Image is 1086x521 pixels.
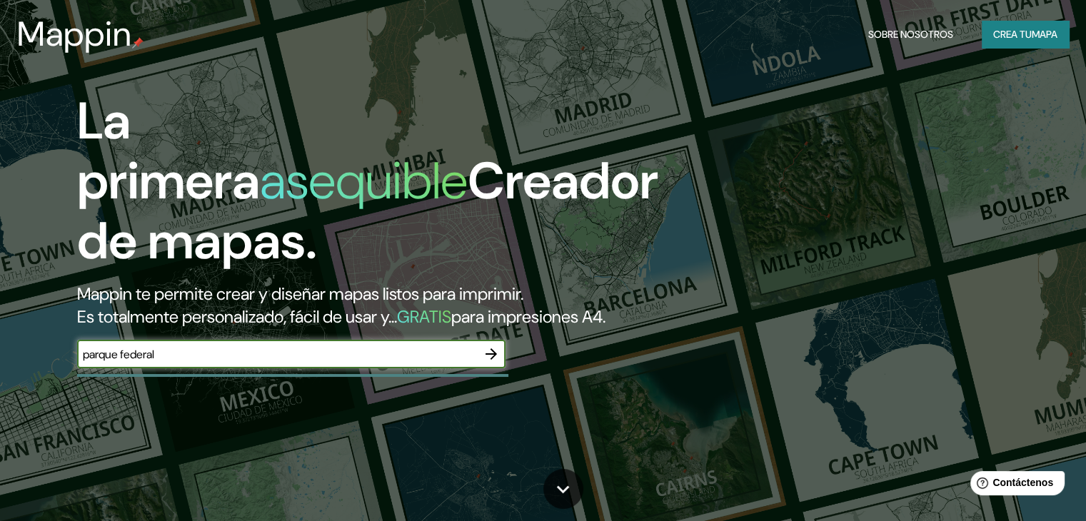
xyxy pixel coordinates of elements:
font: mapa [1032,28,1057,41]
font: Es totalmente personalizado, fácil de usar y... [77,305,397,328]
img: pin de mapeo [132,37,144,49]
button: Crea tumapa [982,21,1069,48]
font: asequible [260,148,468,214]
iframe: Lanzador de widgets de ayuda [959,465,1070,505]
font: Creador de mapas. [77,148,658,274]
button: Sobre nosotros [863,21,959,48]
font: Sobre nosotros [868,28,953,41]
input: Elige tu lugar favorito [77,346,477,363]
font: Mappin [17,11,132,56]
font: para impresiones A4. [451,305,605,328]
font: Mappin te permite crear y diseñar mapas listos para imprimir. [77,283,523,305]
font: GRATIS [397,305,451,328]
font: La primera [77,88,260,214]
font: Crea tu [993,28,1032,41]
